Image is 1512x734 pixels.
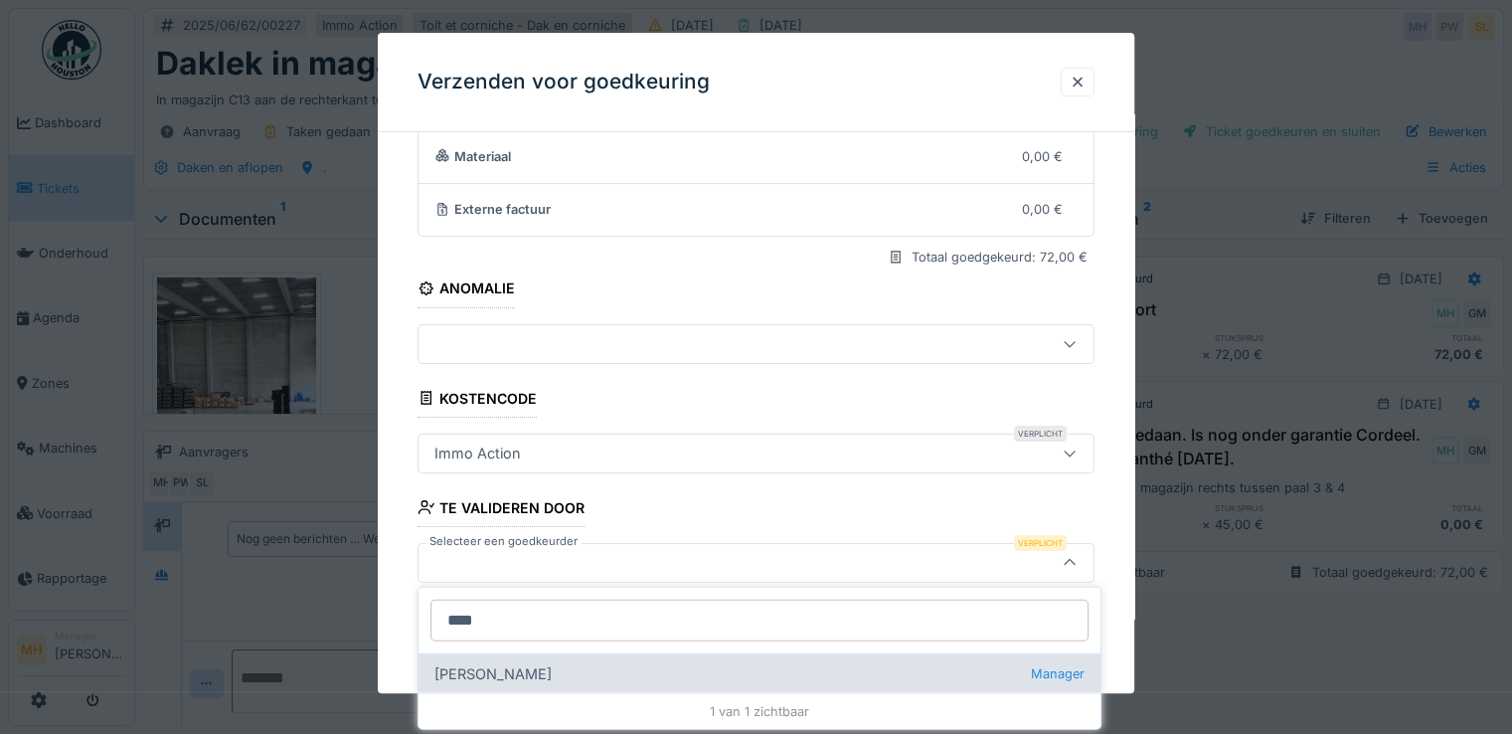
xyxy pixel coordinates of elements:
summary: Externe factuur0,00 € [426,192,1086,229]
div: Te valideren door [418,493,585,527]
div: Materiaal [434,147,1007,166]
div: 0,00 € [1022,201,1063,220]
div: Immo Action [426,443,529,464]
div: 0,00 € [1022,147,1063,166]
div: Verplicht [1014,426,1067,442]
div: [PERSON_NAME] [419,653,1100,693]
span: Manager [1031,664,1085,683]
div: Anomalie [418,275,515,308]
div: Externe factuur [434,201,1007,220]
div: Verplicht [1014,535,1067,551]
summary: Materiaal0,00 € [426,138,1086,175]
label: Selecteer een goedkeurder [425,533,582,550]
div: Kostencode [418,384,537,418]
div: Totaal goedgekeurd: 72,00 € [912,249,1088,268]
div: 1 van 1 zichtbaar [419,693,1100,729]
h3: Verzenden voor goedkeuring [418,70,710,94]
